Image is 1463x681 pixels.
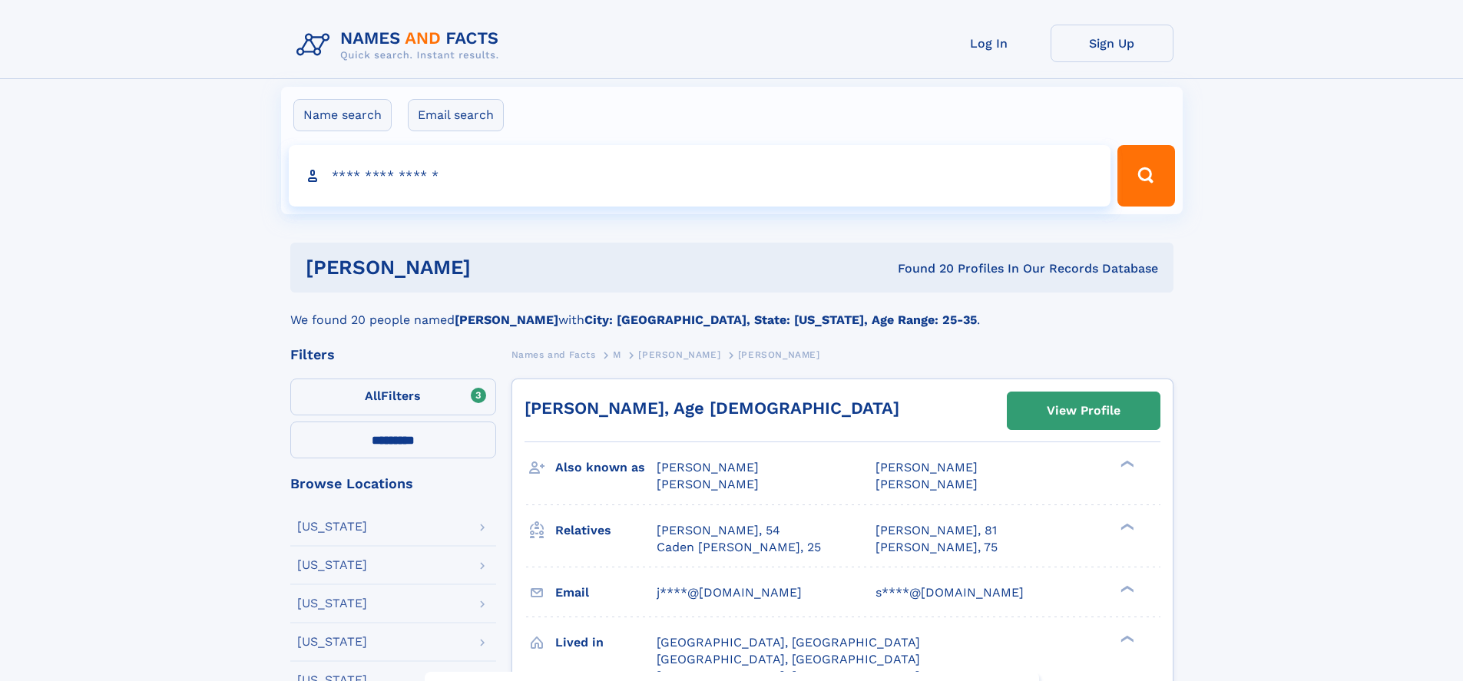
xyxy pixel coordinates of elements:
[875,522,997,539] a: [PERSON_NAME], 81
[290,379,496,415] label: Filters
[1008,392,1160,429] a: View Profile
[1117,145,1174,207] button: Search Button
[525,398,899,418] a: [PERSON_NAME], Age [DEMOGRAPHIC_DATA]
[293,99,392,131] label: Name search
[306,258,684,277] h1: [PERSON_NAME]
[408,99,504,131] label: Email search
[657,652,920,666] span: [GEOGRAPHIC_DATA], [GEOGRAPHIC_DATA]
[875,539,998,556] a: [PERSON_NAME], 75
[1117,521,1135,531] div: ❯
[613,349,621,360] span: M
[875,460,978,474] span: [PERSON_NAME]
[928,25,1051,62] a: Log In
[555,630,657,656] h3: Lived in
[1047,393,1120,428] div: View Profile
[297,521,367,533] div: [US_STATE]
[290,477,496,491] div: Browse Locations
[684,260,1158,277] div: Found 20 Profiles In Our Records Database
[657,460,759,474] span: [PERSON_NAME]
[657,539,821,556] a: Caden [PERSON_NAME], 25
[455,312,558,327] b: [PERSON_NAME]
[555,517,657,544] h3: Relatives
[290,348,496,362] div: Filters
[290,293,1173,329] div: We found 20 people named with .
[290,25,511,66] img: Logo Names and Facts
[657,522,780,539] a: [PERSON_NAME], 54
[657,477,759,491] span: [PERSON_NAME]
[1117,633,1135,643] div: ❯
[584,312,977,327] b: City: [GEOGRAPHIC_DATA], State: [US_STATE], Age Range: 25-35
[638,349,720,360] span: [PERSON_NAME]
[1051,25,1173,62] a: Sign Up
[297,559,367,571] div: [US_STATE]
[289,145,1111,207] input: search input
[638,345,720,364] a: [PERSON_NAME]
[511,345,596,364] a: Names and Facts
[657,635,920,650] span: [GEOGRAPHIC_DATA], [GEOGRAPHIC_DATA]
[365,388,381,403] span: All
[1117,459,1135,469] div: ❯
[738,349,820,360] span: [PERSON_NAME]
[875,477,978,491] span: [PERSON_NAME]
[297,597,367,610] div: [US_STATE]
[1117,583,1135,593] div: ❯
[555,580,657,606] h3: Email
[555,455,657,481] h3: Also known as
[297,636,367,648] div: [US_STATE]
[613,345,621,364] a: M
